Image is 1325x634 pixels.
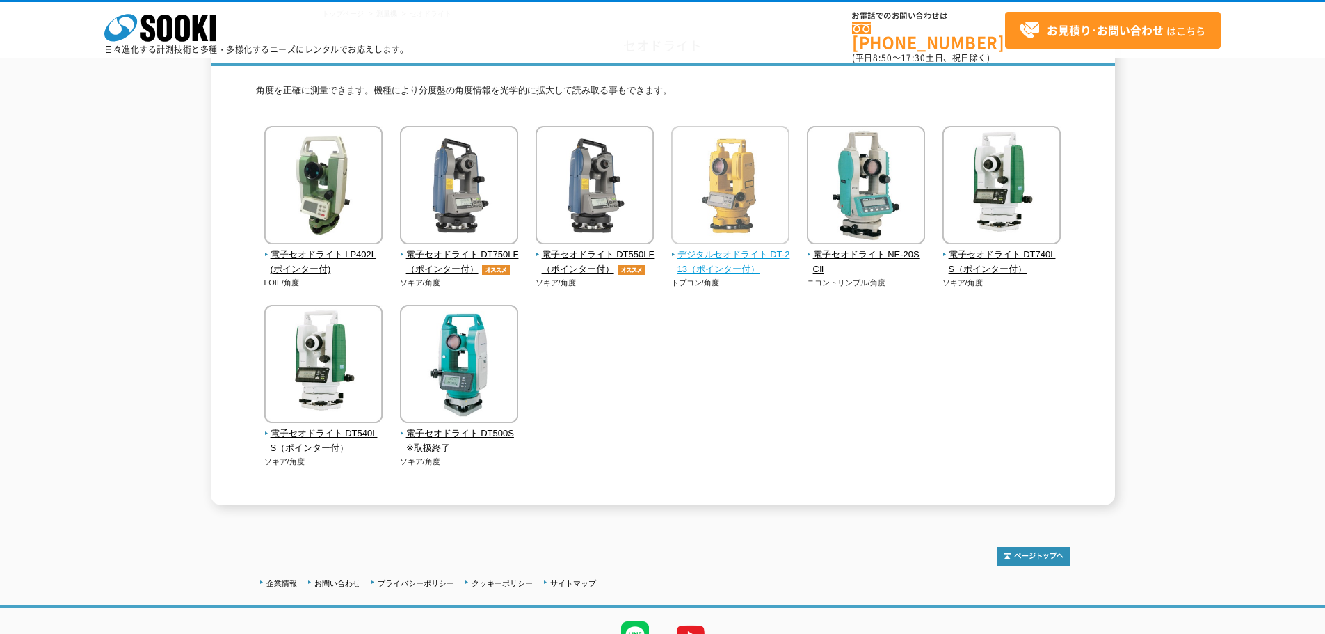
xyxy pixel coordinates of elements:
img: 電子セオドライト DT540LS（ポインター付） [264,305,383,427]
span: 電子セオドライト DT500S※取扱終了 [400,427,519,456]
img: 電子セオドライト DT550LF（ポインター付） [536,126,654,248]
p: ソキア/角度 [400,456,519,468]
p: 角度を正確に測量できます。機種により分度盤の角度情報を光学的に拡大して読み取る事もできます。 [256,84,1070,105]
a: お問い合わせ [314,579,360,587]
img: 電子セオドライト DT740LS（ポインター付） [942,126,1061,248]
span: 17:30 [901,51,926,64]
a: 電子セオドライト DT550LF（ポインター付）オススメ [536,235,655,276]
p: トプコン/角度 [671,277,790,289]
p: ソキア/角度 [264,456,383,468]
span: (平日 ～ 土日、祝日除く) [852,51,990,64]
span: デジタルセオドライト DT-213（ポインター付） [671,248,790,277]
span: はこちら [1019,20,1205,41]
img: デジタルセオドライト DT-213（ポインター付） [671,126,789,248]
a: 電子セオドライト DT740LS（ポインター付） [942,235,1061,276]
a: [PHONE_NUMBER] [852,22,1005,50]
p: 日々進化する計測技術と多種・多様化するニーズにレンタルでお応えします。 [104,45,409,54]
img: 電子セオドライト DT750LF（ポインター付） [400,126,518,248]
a: お見積り･お問い合わせはこちら [1005,12,1221,49]
span: 電子セオドライト NE-20SCⅡ [807,248,926,277]
img: オススメ [614,265,649,275]
span: 電子セオドライト DT550LF（ポインター付） [536,248,655,277]
span: 電子セオドライト LP402L(ポインター付) [264,248,383,277]
p: ニコントリンブル/角度 [807,277,926,289]
p: ソキア/角度 [400,277,519,289]
p: ソキア/角度 [942,277,1061,289]
a: クッキーポリシー [472,579,533,587]
a: 電子セオドライト DT540LS（ポインター付） [264,413,383,455]
span: 電子セオドライト DT750LF（ポインター付） [400,248,519,277]
span: 電子セオドライト DT740LS（ポインター付） [942,248,1061,277]
span: 8:50 [873,51,892,64]
a: デジタルセオドライト DT-213（ポインター付） [671,235,790,276]
img: 電子セオドライト DT500S※取扱終了 [400,305,518,427]
img: 電子セオドライト NE-20SCⅡ [807,126,925,248]
a: 電子セオドライト LP402L(ポインター付) [264,235,383,276]
a: プライバシーポリシー [378,579,454,587]
img: 電子セオドライト LP402L(ポインター付) [264,126,383,248]
strong: お見積り･お問い合わせ [1047,22,1164,38]
a: サイトマップ [550,579,596,587]
a: 電子セオドライト DT750LF（ポインター付）オススメ [400,235,519,276]
a: 企業情報 [266,579,297,587]
img: オススメ [479,265,513,275]
a: 電子セオドライト NE-20SCⅡ [807,235,926,276]
img: トップページへ [997,547,1070,566]
p: FOIF/角度 [264,277,383,289]
a: 電子セオドライト DT500S※取扱終了 [400,413,519,455]
p: ソキア/角度 [536,277,655,289]
span: お電話でのお問い合わせは [852,12,1005,20]
span: 電子セオドライト DT540LS（ポインター付） [264,427,383,456]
